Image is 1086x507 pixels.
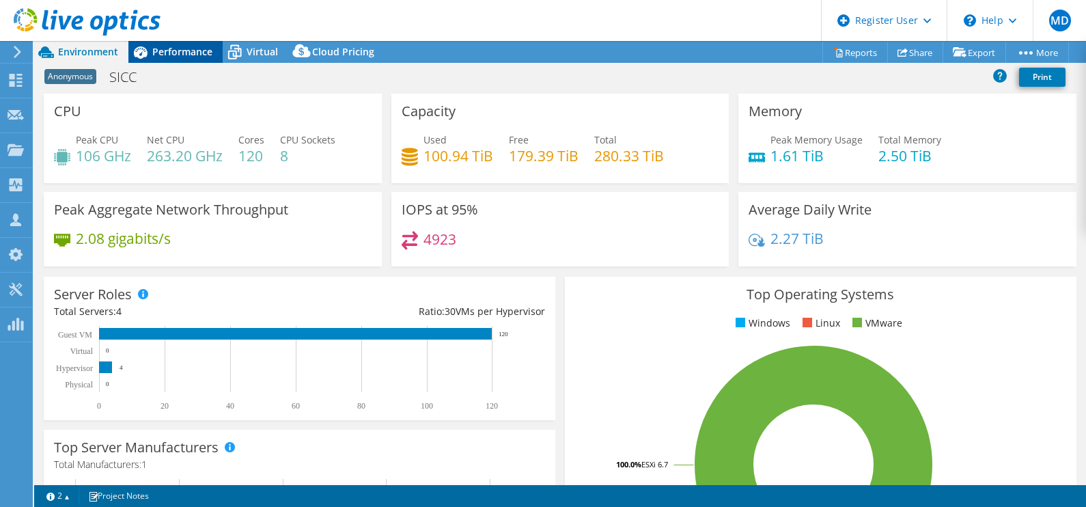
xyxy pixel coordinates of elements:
[822,42,888,63] a: Reports
[1005,42,1069,63] a: More
[120,364,123,371] text: 4
[402,104,456,119] h3: Capacity
[887,42,943,63] a: Share
[299,304,544,319] div: Ratio: VMs per Hypervisor
[402,202,478,217] h3: IOPS at 95%
[575,287,1066,302] h3: Top Operating Systems
[943,42,1006,63] a: Export
[54,304,299,319] div: Total Servers:
[54,287,132,302] h3: Server Roles
[357,401,365,411] text: 80
[147,148,223,163] h4: 263.20 GHz
[499,331,508,338] text: 120
[486,401,498,411] text: 120
[54,104,81,119] h3: CPU
[280,133,335,146] span: CPU Sockets
[226,401,234,411] text: 40
[161,401,169,411] text: 20
[749,104,802,119] h3: Memory
[849,316,902,331] li: VMware
[770,231,824,246] h4: 2.27 TiB
[280,148,335,163] h4: 8
[106,347,109,354] text: 0
[641,459,668,469] tspan: ESXi 6.7
[964,14,976,27] svg: \n
[79,487,158,504] a: Project Notes
[238,148,264,163] h4: 120
[799,316,840,331] li: Linux
[141,458,147,471] span: 1
[732,316,790,331] li: Windows
[70,346,94,356] text: Virtual
[423,232,456,247] h4: 4923
[423,133,447,146] span: Used
[445,305,456,318] span: 30
[878,148,941,163] h4: 2.50 TiB
[749,202,872,217] h3: Average Daily Write
[770,148,863,163] h4: 1.61 TiB
[116,305,122,318] span: 4
[58,330,92,340] text: Guest VM
[65,380,93,389] text: Physical
[594,148,664,163] h4: 280.33 TiB
[770,133,863,146] span: Peak Memory Usage
[594,133,617,146] span: Total
[103,70,158,85] h1: SICC
[1019,68,1066,87] a: Print
[147,133,184,146] span: Net CPU
[878,133,941,146] span: Total Memory
[76,231,171,246] h4: 2.08 gigabits/s
[509,148,579,163] h4: 179.39 TiB
[616,459,641,469] tspan: 100.0%
[54,440,219,455] h3: Top Server Manufacturers
[76,148,131,163] h4: 106 GHz
[152,45,212,58] span: Performance
[44,69,96,84] span: Anonymous
[106,381,109,387] text: 0
[58,45,118,58] span: Environment
[509,133,529,146] span: Free
[423,148,493,163] h4: 100.94 TiB
[247,45,278,58] span: Virtual
[312,45,374,58] span: Cloud Pricing
[54,457,545,472] h4: Total Manufacturers:
[292,401,300,411] text: 60
[97,401,101,411] text: 0
[37,487,79,504] a: 2
[76,133,118,146] span: Peak CPU
[238,133,264,146] span: Cores
[421,401,433,411] text: 100
[54,202,288,217] h3: Peak Aggregate Network Throughput
[56,364,93,373] text: Hypervisor
[1049,10,1071,31] span: MD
